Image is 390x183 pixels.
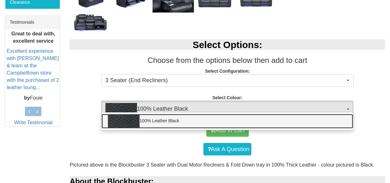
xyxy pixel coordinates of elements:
[212,95,242,100] strong: Select Colour:
[205,69,250,74] strong: Select Configuration:
[102,114,353,129] a: 100% Leather Black
[101,101,354,118] button: 100% Leather Black100% Leather Black
[11,31,55,44] b: Great to deal with, excellent service
[108,115,140,128] img: 100% Leather Black
[7,49,59,90] a: Excellent experience with [PERSON_NAME] & team at the Campbelltown store with the purchased of 2 ...
[204,143,251,156] a: Ask A Question
[70,56,385,64] h3: Choose from the options below then add to cart
[105,76,345,85] span: 3 Seater (End Recliners)
[105,103,345,116] span: 100% Leather Black
[14,120,53,125] a: Write Testimonial
[105,103,137,116] img: 100% Leather Black
[5,16,60,29] div: Testimonials
[193,40,262,50] b: Select Options:
[7,95,60,102] p: Fouie
[24,95,30,101] b: by
[101,74,354,87] button: 3 Seater (End Recliners)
